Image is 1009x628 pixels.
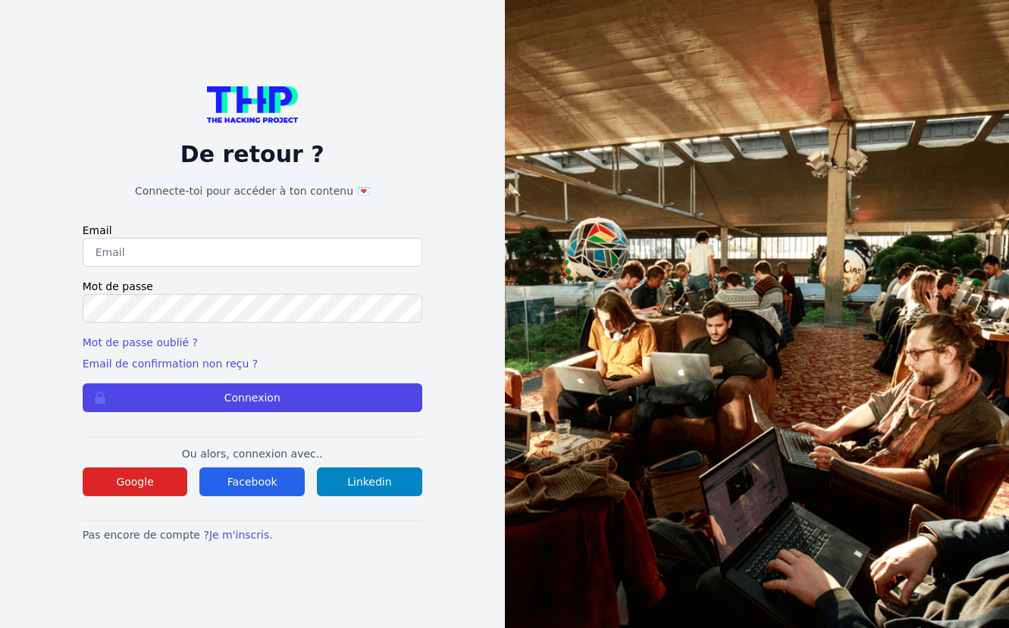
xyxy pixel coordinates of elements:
[83,358,258,370] a: Email de confirmation non reçu ?
[83,223,422,238] label: Email
[83,527,422,542] p: Pas encore de compte ?
[83,141,422,168] p: De retour ?
[83,336,198,348] a: Mot de passe oublié ?
[83,238,422,267] input: Email
[317,467,422,496] button: Linkedin
[199,467,305,496] button: Facebook
[83,446,422,461] p: Ou alors, connexion avec..
[83,467,188,496] button: Google
[83,279,422,294] label: Mot de passe
[83,183,422,198] h1: Connecte-toi pour accéder à ton contenu 💌
[209,529,273,541] a: Je m'inscris.
[207,86,298,123] img: logo
[83,383,422,412] button: Connexion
